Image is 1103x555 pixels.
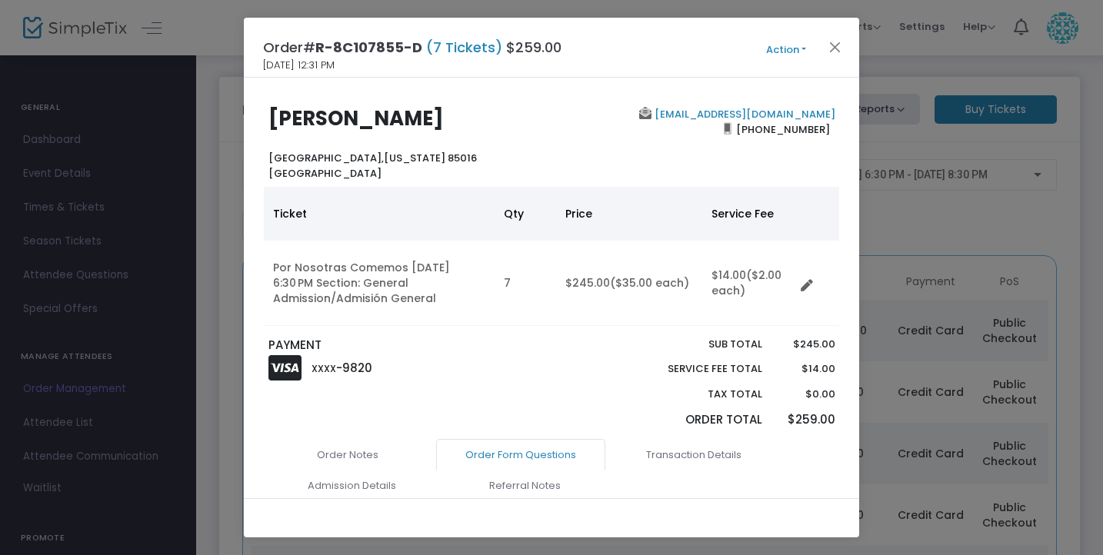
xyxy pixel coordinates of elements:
a: [EMAIL_ADDRESS][DOMAIN_NAME] [651,107,835,121]
span: (7 Tickets) [422,38,506,57]
p: $0.00 [777,387,835,402]
p: PAYMENT [268,337,545,354]
p: Tax Total [631,387,762,402]
span: [PHONE_NUMBER] [731,117,835,141]
button: Close [825,37,845,57]
p: $259.00 [777,411,835,429]
span: ($35.00 each) [610,275,689,291]
a: Order Form Questions [436,439,605,471]
td: 7 [495,241,556,326]
span: [GEOGRAPHIC_DATA], [268,151,384,165]
div: Data table [264,187,839,326]
a: Transaction Details [609,439,778,471]
span: [DATE] 12:31 PM [263,58,335,73]
a: Referral Notes [440,470,609,502]
p: $245.00 [777,337,835,352]
p: Order Total [631,411,762,429]
p: Sub total [631,337,762,352]
span: XXXX [312,362,336,375]
p: Service Fee Total [631,361,762,377]
th: Price [556,187,702,241]
td: Por Nosotras Comemos [DATE] 6:30 PM Section: General Admission/Admisión General [264,241,495,326]
a: Admission Details [267,470,436,502]
h4: Order# $259.00 [263,37,561,58]
span: R-8C107855-D [315,38,422,57]
th: Ticket [264,187,495,241]
b: [PERSON_NAME] [268,105,444,132]
b: [US_STATE] 85016 [GEOGRAPHIC_DATA] [268,151,477,181]
th: Service Fee [702,187,795,241]
button: Action [740,42,832,58]
td: $14.00 [702,241,795,326]
td: $245.00 [556,241,702,326]
span: -9820 [336,360,372,376]
span: ($2.00 each) [711,268,781,298]
a: Order Notes [263,439,432,471]
th: Qty [495,187,556,241]
p: $14.00 [777,361,835,377]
